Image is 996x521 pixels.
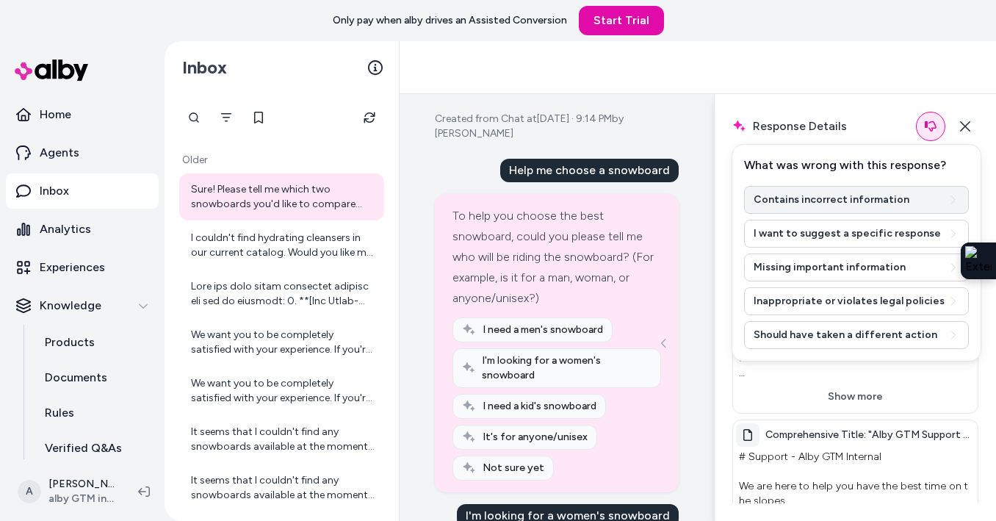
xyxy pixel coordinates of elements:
span: alby GTM internal [48,492,115,506]
div: I couldn't find hydrating cleansers in our current catalog. Would you like me to help you find ot... [191,231,375,260]
p: Inbox [40,182,69,200]
h2: Inbox [182,57,227,79]
img: Extension Icon [965,246,992,276]
a: I couldn't find hydrating cleansers in our current catalog. Would you like me to help you find ot... [179,222,384,269]
span: Not sure yet [483,461,544,475]
span: It's for anyone/unisex [483,430,588,445]
a: Analytics [6,212,159,247]
p: Products [45,334,95,351]
div: We want you to be completely satisfied with your experience. If you're not happy with your purcha... [191,376,375,406]
button: Filter [212,103,241,132]
a: Agents [6,135,159,170]
a: It seems that I couldn't find any snowboards available at the moment. If you have specific prefer... [179,416,384,463]
div: It seems that I couldn't find any snowboards available at the moment. However, I can help you wit... [191,473,375,503]
div: We want you to be completely satisfied with your experience. If you're not happy with your purcha... [191,328,375,357]
a: Start Trial [579,6,664,35]
p: Knowledge [40,297,101,315]
a: We want you to be completely satisfied with your experience. If you're not happy with your purcha... [179,367,384,414]
img: alby Logo [15,60,88,81]
div: To help you choose the best snowboard, could you please tell me who will be riding the snowboard?... [452,206,661,309]
a: Rules [30,395,159,431]
p: Analytics [40,220,91,238]
button: I want to suggest a specific response [744,220,969,248]
a: Products [30,325,159,360]
div: It seems that I couldn't find any snowboards available at the moment. If you have specific prefer... [191,425,375,454]
a: Verified Q&As [30,431,159,466]
p: [PERSON_NAME] [48,477,115,492]
button: Show more [736,384,975,410]
p: Documents [45,369,107,387]
button: Contains incorrect information [744,186,969,214]
button: Missing important information [744,254,969,281]
p: Older [179,153,384,168]
a: Home [6,97,159,132]
div: Created from Chat at [DATE] · 9:14 PM by [PERSON_NAME] [435,112,679,141]
a: We want you to be completely satisfied with your experience. If you're not happy with your purcha... [179,319,384,366]
p: Only pay when alby drives an Assisted Conversion [333,13,567,28]
a: Lore ips dolo sitam consectet adipisc eli sed do eiusmodt: 0. **[Inc Utlab-etdolore Magnaaliq](en... [179,270,384,317]
p: Rules [45,404,74,422]
span: I need a men's snowboard [483,323,603,337]
div: Help me choose a snowboard [500,159,679,182]
div: Lore ips dolo sitam consectet adipisc eli sed do eiusmodt: 0. **[Inc Utlab-etdolore Magnaaliq](en... [191,279,375,309]
h3: What was wrong with this response? [744,157,969,174]
p: Experiences [40,259,105,276]
h2: Response Details [732,112,945,141]
span: I need a kid's snowboard [483,399,596,414]
p: # Support - Alby GTM Internal We are here to help you have the best time on the slopes # Contact ... [736,447,975,511]
a: Experiences [6,250,159,285]
span: I'm looking for a women's snowboard [482,353,652,383]
button: Inappropriate or violates legal policies [744,287,969,315]
button: A[PERSON_NAME]alby GTM internal [9,468,126,515]
a: Documents [30,360,159,395]
button: Refresh [355,103,384,132]
p: Verified Q&As [45,439,122,457]
a: It seems that I couldn't find any snowboards available at the moment. However, I can help you wit... [179,464,384,511]
button: Knowledge [6,288,159,323]
div: Sure! Please tell me which two snowboards you'd like to compare from the list I provided, or if y... [191,182,375,212]
a: Inbox [6,173,159,209]
span: Comprehensive Title: "Alby GTM Support Framework and Customer Satisfaction Enhancement Policies" - 0 [765,428,975,442]
p: Agents [40,144,79,162]
a: Sure! Please tell me which two snowboards you'd like to compare from the list I provided, or if y... [179,173,384,220]
span: A [18,480,41,503]
p: Home [40,106,71,123]
button: See more [655,334,673,352]
button: Should have taken a different action [744,321,969,349]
